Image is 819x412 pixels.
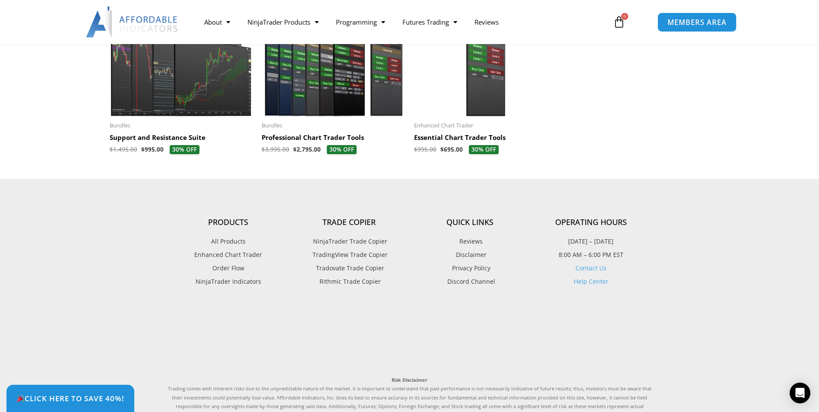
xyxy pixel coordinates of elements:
[410,236,531,247] a: Reviews
[211,236,246,247] span: All Products
[327,12,394,32] a: Programming
[196,276,261,287] span: NinjaTrader Indicators
[531,218,651,227] h4: Operating Hours
[196,12,239,32] a: About
[168,249,289,260] a: Enhanced Chart Trader
[410,263,531,274] a: Privacy Policy
[466,12,507,32] a: Reviews
[531,249,651,260] p: 8:00 AM – 6:00 PM EST
[289,236,410,247] a: NinjaTrader Trade Copier
[445,276,495,287] span: Discord Channel
[414,146,436,153] bdi: 995.00
[110,146,137,153] bdi: 1,495.00
[293,146,297,153] span: $
[289,276,410,287] a: Rithmic Trade Copier
[414,133,558,142] h2: Essential Chart Trader Tools
[314,263,384,274] span: Tradovate Trade Copier
[212,263,244,274] span: Order Flow
[17,395,24,402] img: 🎉
[531,236,651,247] p: [DATE] – [DATE]
[317,276,381,287] span: Rithmic Trade Copier
[410,218,531,227] h4: Quick Links
[289,249,410,260] a: TradingView Trade Copier
[262,133,405,145] a: Professional Chart Trader Tools
[457,236,483,247] span: Reviews
[414,122,558,129] span: Enhanced Chart Trader
[410,249,531,260] a: Disclaimer
[262,122,405,129] span: Bundles
[310,249,388,260] span: TradingView Trade Copier
[110,133,253,142] h2: Support and Resistance Suite
[239,12,327,32] a: NinjaTrader Products
[262,146,265,153] span: $
[170,145,199,155] span: 30% OFF
[141,146,164,153] bdi: 995.00
[110,122,253,129] span: Bundles
[293,146,321,153] bdi: 2,795.00
[168,263,289,274] a: Order Flow
[168,218,289,227] h4: Products
[168,307,651,367] iframe: Customer reviews powered by Trustpilot
[86,6,179,38] img: LogoAI | Affordable Indicators – NinjaTrader
[289,263,410,274] a: Tradovate Trade Copier
[621,13,628,20] span: 0
[6,385,134,412] a: 🎉Click Here to save 40%!
[110,133,253,145] a: Support and Resistance Suite
[327,145,357,155] span: 30% OFF
[289,218,410,227] h4: Trade Copier
[414,146,417,153] span: $
[392,377,427,383] strong: Risk Disclaimer
[414,133,558,145] a: Essential Chart Trader Tools
[600,10,638,35] a: 0
[110,146,113,153] span: $
[667,19,727,26] span: MEMBERS AREA
[469,145,499,155] span: 30% OFF
[658,12,737,32] a: MEMBERS AREA
[262,133,405,142] h2: Professional Chart Trader Tools
[574,277,608,285] a: Help Center
[311,236,387,247] span: NinjaTrader Trade Copier
[394,12,466,32] a: Futures Trading
[16,395,124,402] span: Click Here to save 40%!
[454,249,487,260] span: Disclaimer
[450,263,490,274] span: Privacy Policy
[194,249,262,260] span: Enhanced Chart Trader
[576,264,607,272] a: Contact Us
[196,12,603,32] nav: Menu
[410,276,531,287] a: Discord Channel
[790,383,810,403] div: Open Intercom Messenger
[141,146,145,153] span: $
[440,146,444,153] span: $
[168,276,289,287] a: NinjaTrader Indicators
[262,146,289,153] bdi: 3,995.00
[168,236,289,247] a: All Products
[440,146,463,153] bdi: 695.00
